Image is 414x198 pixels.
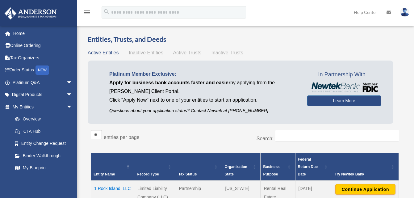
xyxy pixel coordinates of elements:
span: arrow_drop_down [66,101,79,113]
a: Learn More [307,95,381,106]
p: by applying from the [PERSON_NAME] Client Portal. [109,78,298,96]
p: Questions about your application status? Contact Newtek at [PHONE_NUMBER] [109,107,298,115]
th: Tax Status: Activate to sort [176,153,222,181]
i: menu [83,9,91,16]
span: Business Purpose [263,165,279,176]
a: Order StatusNEW [4,64,82,77]
th: Federal Return Due Date: Activate to sort [295,153,332,181]
span: Active Entities [88,50,119,55]
button: Continue Application [335,184,395,195]
th: Try Newtek Bank : Activate to sort [332,153,399,181]
a: My Blueprint [9,162,79,174]
a: My Entitiesarrow_drop_down [4,101,79,113]
a: Digital Productsarrow_drop_down [4,89,82,101]
a: Tax Organizers [4,52,82,64]
th: Entity Name: Activate to invert sorting [91,153,134,181]
label: entries per page [104,135,140,140]
span: Active Trusts [173,50,202,55]
span: Federal Return Due Date [298,157,318,176]
p: Click "Apply Now" next to one of your entities to start an application. [109,96,298,104]
a: Entity Change Request [9,137,79,150]
div: NEW [36,65,49,75]
th: Record Type: Activate to sort [134,153,176,181]
span: Inactive Entities [129,50,163,55]
a: Tax Due Dates [9,174,79,186]
i: search [103,8,110,15]
th: Organization State: Activate to sort [222,153,261,181]
span: Organization State [225,165,247,176]
a: menu [83,11,91,16]
a: CTA Hub [9,125,79,137]
span: Tax Status [178,172,197,176]
span: Record Type [137,172,159,176]
span: In Partnership With... [307,70,381,80]
p: Platinum Member Exclusive: [109,70,298,78]
label: Search: [257,136,274,141]
img: User Pic [400,8,409,17]
div: Try Newtek Bank [335,171,389,178]
a: Home [4,27,82,40]
a: Binder Walkthrough [9,150,79,162]
th: Business Purpose: Activate to sort [261,153,295,181]
span: arrow_drop_down [66,76,79,89]
h3: Entities, Trusts, and Deeds [88,35,402,44]
img: NewtekBankLogoSM.png [310,82,378,92]
span: Entity Name [94,172,115,176]
a: Overview [9,113,76,125]
span: arrow_drop_down [66,89,79,101]
span: Inactive Trusts [211,50,243,55]
a: Platinum Q&Aarrow_drop_down [4,76,82,89]
span: Apply for business bank accounts faster and easier [109,80,230,85]
a: Online Ordering [4,40,82,52]
img: Anderson Advisors Platinum Portal [3,7,59,19]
